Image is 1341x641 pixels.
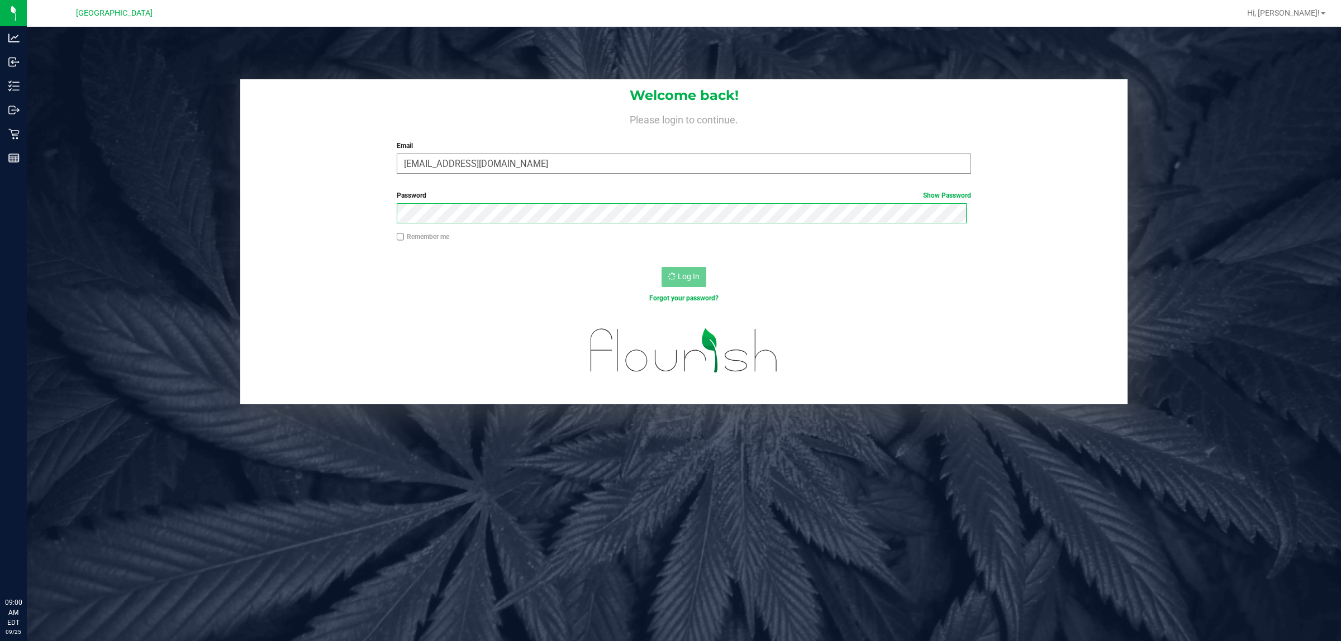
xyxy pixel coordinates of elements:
[8,56,20,68] inline-svg: Inbound
[8,80,20,92] inline-svg: Inventory
[1247,8,1320,17] span: Hi, [PERSON_NAME]!
[649,294,719,302] a: Forgot your password?
[397,232,449,242] label: Remember me
[397,233,405,241] input: Remember me
[573,315,795,386] img: flourish_logo.svg
[8,104,20,116] inline-svg: Outbound
[240,112,1128,125] h4: Please login to continue.
[76,8,153,18] span: [GEOGRAPHIC_DATA]
[397,192,426,199] span: Password
[5,597,22,628] p: 09:00 AM EDT
[397,141,972,151] label: Email
[5,628,22,636] p: 09/25
[8,32,20,44] inline-svg: Analytics
[678,272,700,281] span: Log In
[923,192,971,199] a: Show Password
[662,267,706,287] button: Log In
[8,152,20,164] inline-svg: Reports
[240,88,1128,103] h1: Welcome back!
[8,128,20,140] inline-svg: Retail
